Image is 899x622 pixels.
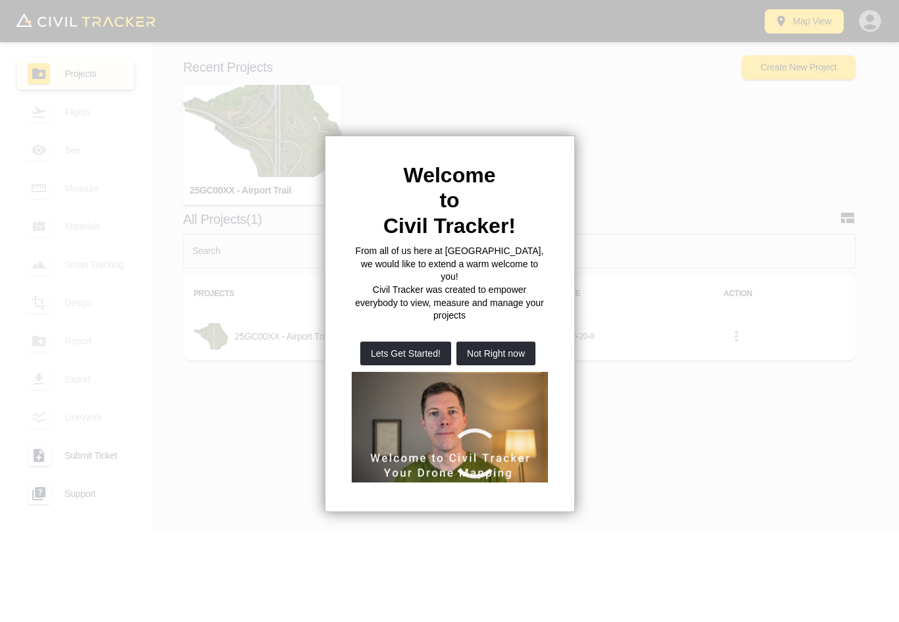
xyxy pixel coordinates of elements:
button: Lets Get Started! [360,342,451,365]
p: Civil Tracker was created to empower everybody to view, measure and manage your projects [352,284,548,323]
p: From all of us here at [GEOGRAPHIC_DATA], we would like to extend a warm welcome to you! [352,245,548,284]
h2: Welcome [352,163,548,188]
h2: to [352,188,548,213]
button: Not Right now [456,342,535,365]
h2: Civil Tracker! [352,213,548,238]
iframe: Welcome to Civil Tracker [352,372,548,482]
